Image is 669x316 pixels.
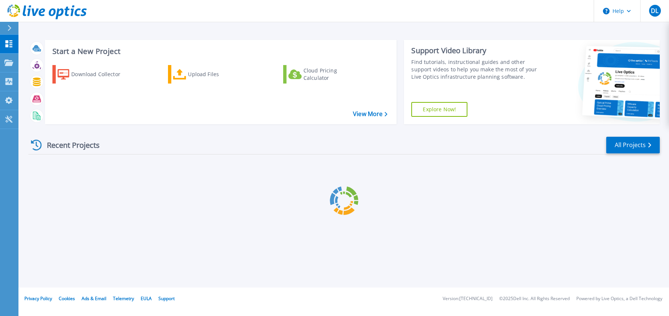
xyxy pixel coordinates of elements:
a: EULA [141,295,152,302]
div: Cloud Pricing Calculator [303,67,363,82]
div: Recent Projects [28,136,110,154]
a: Download Collector [52,65,135,84]
a: Privacy Policy [24,295,52,302]
a: All Projects [606,137,660,153]
a: Telemetry [113,295,134,302]
a: Explore Now! [411,102,467,117]
a: Support [158,295,175,302]
div: Find tutorials, instructional guides and other support videos to help you make the most of your L... [411,58,541,81]
a: Cloud Pricing Calculator [283,65,366,84]
span: DL [651,8,658,14]
div: Download Collector [71,67,130,82]
li: Version: [TECHNICAL_ID] [443,296,493,301]
a: Cookies [59,295,75,302]
li: Powered by Live Optics, a Dell Technology [576,296,662,301]
li: © 2025 Dell Inc. All Rights Reserved [499,296,570,301]
a: Upload Files [168,65,250,84]
div: Upload Files [188,67,247,82]
a: Ads & Email [82,295,106,302]
div: Support Video Library [411,46,541,55]
h3: Start a New Project [52,47,387,55]
a: View More [353,111,387,118]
